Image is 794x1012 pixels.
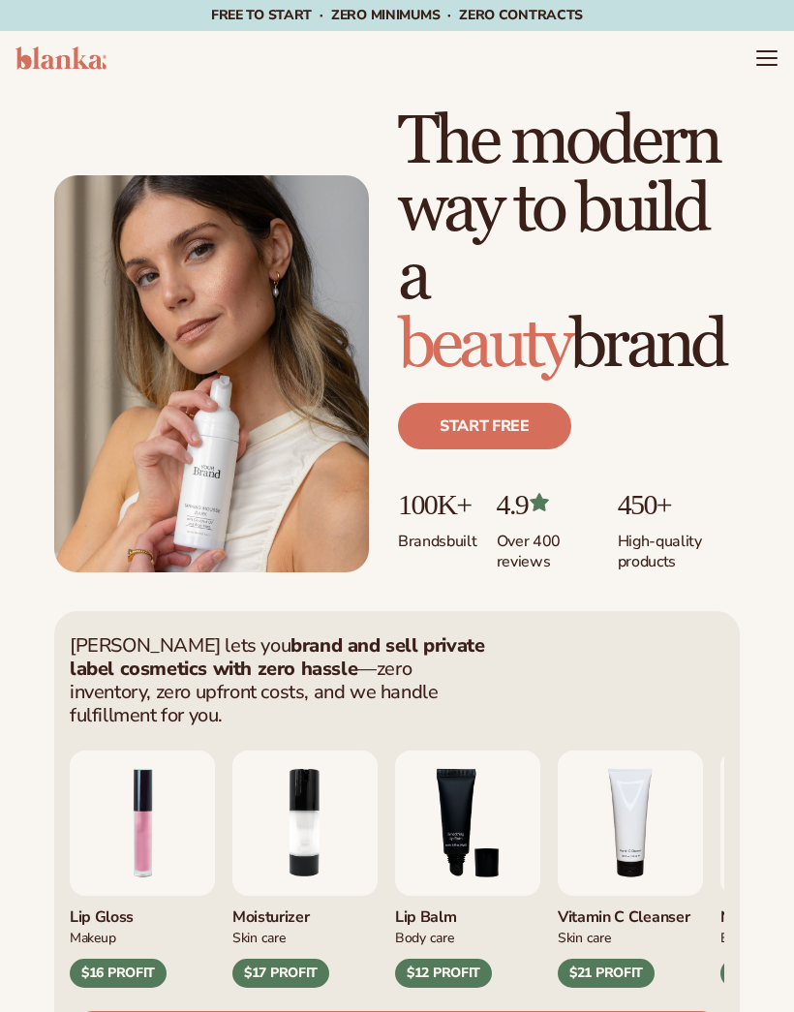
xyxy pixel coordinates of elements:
span: Free to start · ZERO minimums · ZERO contracts [211,6,583,24]
div: Vitamin C Cleanser [558,896,703,928]
img: Moisturizing lotion. [232,751,378,896]
img: Female holding tanning mousse. [54,175,369,572]
div: Skin Care [558,927,703,947]
summary: Menu [755,46,779,70]
p: Over 400 reviews [497,520,598,572]
strong: brand and sell private label cosmetics with zero hassle [70,632,484,682]
p: 450+ [618,488,740,520]
h1: The modern way to build a brand [398,108,740,380]
div: $12 PROFIT [395,959,492,988]
img: Vitamin c cleanser. [558,751,703,896]
img: Smoothing lip balm. [395,751,540,896]
div: Moisturizer [232,896,378,928]
p: [PERSON_NAME] lets you —zero inventory, zero upfront costs, and we handle fulfillment for you. [70,634,486,727]
img: logo [15,46,107,70]
div: $21 PROFIT [558,959,655,988]
p: High-quality products [618,520,740,572]
span: beauty [398,304,569,386]
a: Start free [398,403,571,449]
div: Makeup [70,927,215,947]
img: Pink lip gloss. [70,751,215,896]
div: Lip Balm [395,896,540,928]
div: $17 PROFIT [232,959,329,988]
div: Body Care [395,927,540,947]
div: Lip Gloss [70,896,215,928]
div: $16 PROFIT [70,959,167,988]
p: 100K+ [398,488,477,520]
p: 4.9 [497,488,598,520]
div: Skin Care [232,927,378,947]
p: Brands built [398,520,477,552]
